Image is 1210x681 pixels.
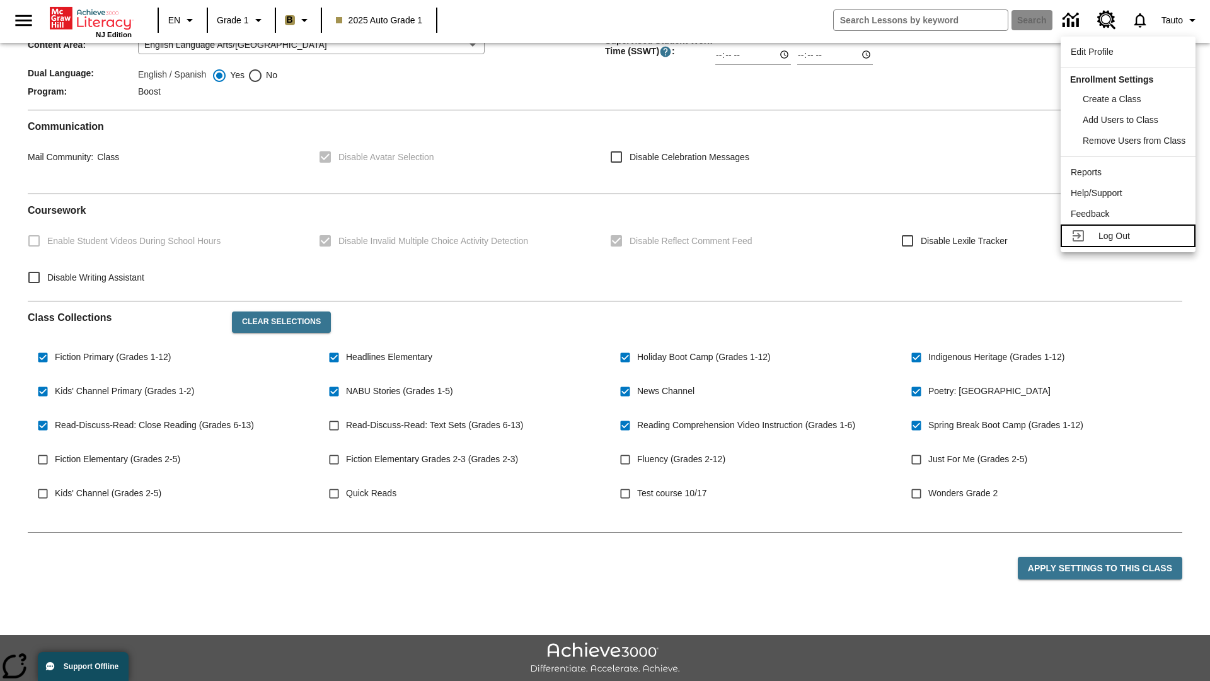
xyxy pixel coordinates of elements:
span: Remove Users from Class [1083,136,1185,146]
span: Create a Class [1083,94,1141,104]
span: Log Out [1098,231,1130,241]
span: Feedback [1071,209,1109,219]
span: Help/Support [1071,188,1122,198]
span: Enrollment Settings [1070,74,1153,84]
span: Add Users to Class [1083,115,1158,125]
span: Edit Profile [1071,47,1114,57]
span: Reports [1071,167,1102,177]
